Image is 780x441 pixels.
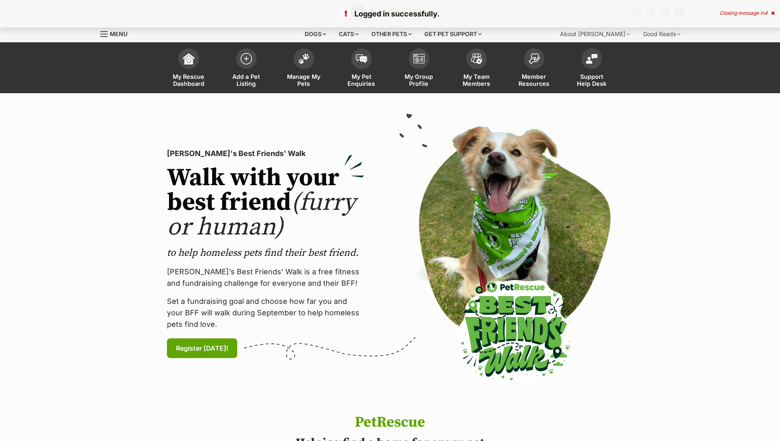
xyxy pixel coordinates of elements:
a: My Rescue Dashboard [160,44,218,93]
p: [PERSON_NAME]'s Best Friends' Walk [167,148,364,159]
a: My Team Members [448,44,505,93]
div: About [PERSON_NAME] [554,26,636,42]
span: Menu [110,30,127,37]
a: My Group Profile [390,44,448,93]
a: Add a Pet Listing [218,44,275,93]
span: My Rescue Dashboard [170,73,207,87]
a: Register [DATE]! [167,338,237,358]
h2: Walk with your best friend [167,166,364,240]
span: Manage My Pets [285,73,322,87]
div: Dogs [299,26,332,42]
img: help-desk-icon-fdf02630f3aa405de69fd3d07c3f3aa587a6932b1a1747fa1d2bba05be0121f9.svg [586,54,597,64]
span: (furry or human) [167,187,356,243]
div: Other pets [366,26,417,42]
p: [PERSON_NAME]’s Best Friends' Walk is a free fitness and fundraising challenge for everyone and t... [167,266,364,289]
a: Menu [100,26,133,41]
img: manage-my-pets-icon-02211641906a0b7f246fdf0571729dbe1e7629f14944591b6c1af311fb30b64b.svg [298,53,310,64]
a: Manage My Pets [275,44,333,93]
div: Good Reads [637,26,686,42]
span: My Pet Enquiries [343,73,380,87]
p: to help homeless pets find their best friend. [167,246,364,260]
img: group-profile-icon-3fa3cf56718a62981997c0bc7e787c4b2cf8bcc04b72c1350f741eb67cf2f40e.svg [413,54,425,64]
span: Support Help Desk [573,73,610,87]
span: My Team Members [458,73,495,87]
a: My Pet Enquiries [333,44,390,93]
p: Set a fundraising goal and choose how far you and your BFF will walk during September to help hom... [167,296,364,330]
img: pet-enquiries-icon-7e3ad2cf08bfb03b45e93fb7055b45f3efa6380592205ae92323e6603595dc1f.svg [356,54,367,63]
div: Cats [333,26,364,42]
img: add-pet-listing-icon-0afa8454b4691262ce3f59096e99ab1cd57d4a30225e0717b998d2c9b9846f56.svg [241,53,252,64]
img: dashboard-icon-eb2f2d2d3e046f16d808141f083e7271f6b2e854fb5c12c21221c1fb7104beca.svg [183,53,194,64]
img: member-resources-icon-8e73f808a243e03378d46382f2149f9095a855e16c252ad45f914b54edf8863c.svg [528,53,540,64]
span: Add a Pet Listing [228,73,265,87]
span: My Group Profile [400,73,437,87]
h1: PetRescue [264,414,517,431]
span: Register [DATE]! [176,343,228,353]
img: team-members-icon-5396bd8760b3fe7c0b43da4ab00e1e3bb1a5d9ba89233759b79545d2d3fc5d0d.svg [471,53,482,64]
span: Member Resources [516,73,553,87]
div: Get pet support [419,26,487,42]
a: Support Help Desk [563,44,620,93]
a: Member Resources [505,44,563,93]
